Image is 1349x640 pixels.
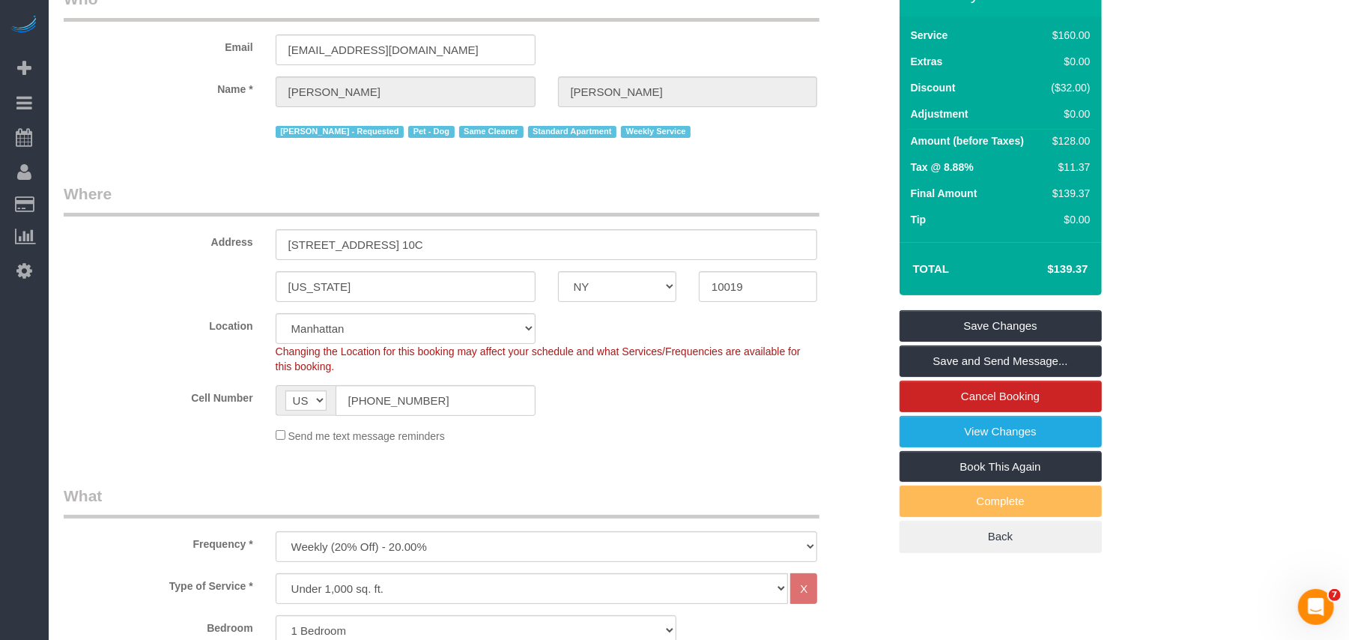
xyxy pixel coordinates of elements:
label: Amount (before Taxes) [911,133,1024,148]
label: Name * [52,76,264,97]
input: Last Name [558,76,818,107]
a: View Changes [900,416,1102,447]
span: 7 [1329,589,1341,601]
span: Send me text message reminders [288,430,445,442]
label: Frequency * [52,531,264,552]
label: Bedroom [52,615,264,636]
span: Same Cleaner [459,126,524,138]
legend: Where [64,183,819,217]
input: Cell Number [336,385,536,416]
iframe: Intercom live chat [1298,589,1334,625]
legend: What [64,485,819,519]
a: Cancel Booking [900,381,1102,412]
div: $128.00 [1046,133,1091,148]
a: Save Changes [900,310,1102,342]
strong: Total [913,262,950,275]
label: Final Amount [911,186,977,201]
label: Adjustment [911,106,968,121]
span: Weekly Service [621,126,691,138]
div: $0.00 [1046,54,1091,69]
a: Back [900,521,1102,552]
label: Tax @ 8.88% [911,160,974,175]
span: Standard Apartment [528,126,617,138]
input: First Name [276,76,536,107]
label: Location [52,313,264,333]
label: Discount [911,80,956,95]
a: Save and Send Message... [900,345,1102,377]
label: Address [52,229,264,250]
span: Changing the Location for this booking may affect your schedule and what Services/Frequencies are... [276,345,801,372]
label: Tip [911,212,927,227]
div: $0.00 [1046,106,1091,121]
span: Pet - Dog [408,126,454,138]
div: $160.00 [1046,28,1091,43]
h4: $139.37 [1002,263,1088,276]
label: Extras [911,54,943,69]
a: Book This Again [900,451,1102,483]
label: Cell Number [52,385,264,405]
span: [PERSON_NAME] - Requested [276,126,404,138]
input: Zip Code [699,271,817,302]
div: ($32.00) [1046,80,1091,95]
div: $0.00 [1046,212,1091,227]
input: Email [276,34,536,65]
label: Email [52,34,264,55]
label: Type of Service * [52,573,264,594]
div: $139.37 [1046,186,1091,201]
label: Service [911,28,948,43]
div: $11.37 [1046,160,1091,175]
img: Automaid Logo [9,15,39,36]
input: City [276,271,536,302]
